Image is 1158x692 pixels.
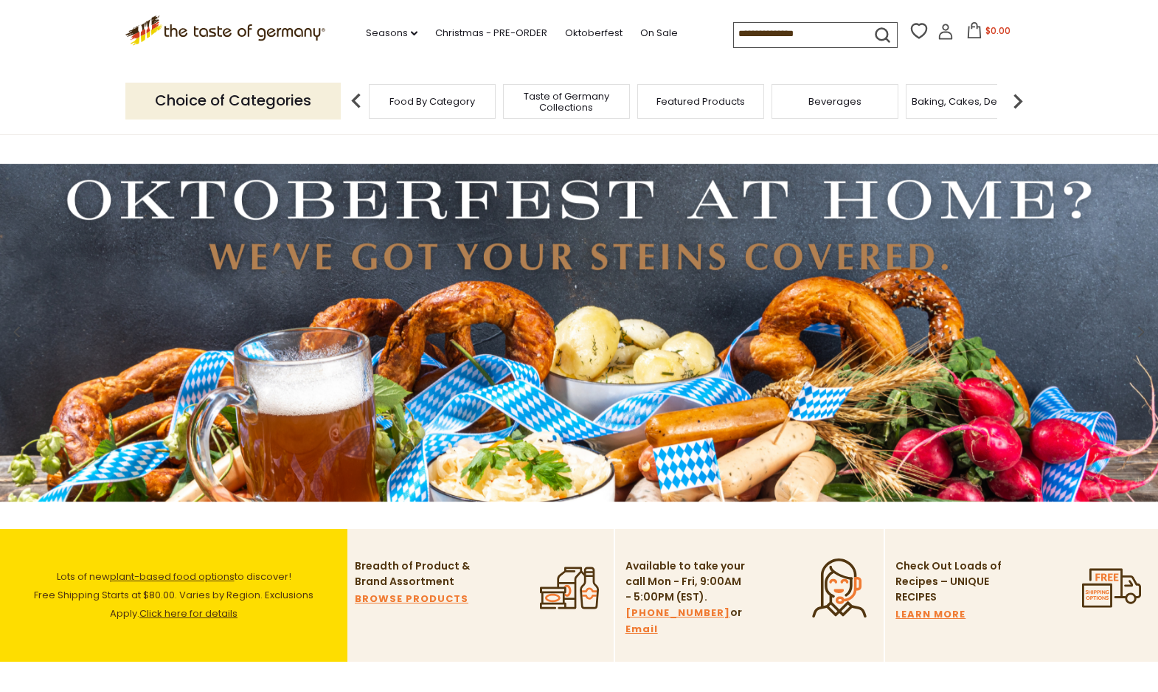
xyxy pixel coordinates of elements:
[125,83,341,119] p: Choice of Categories
[139,606,238,620] a: Click here for details
[389,96,475,107] a: Food By Category
[366,25,417,41] a: Seasons
[656,96,745,107] a: Featured Products
[565,25,623,41] a: Oktoberfest
[625,621,658,637] a: Email
[341,86,371,116] img: previous arrow
[625,605,730,621] a: [PHONE_NUMBER]
[912,96,1026,107] a: Baking, Cakes, Desserts
[110,570,235,584] a: plant-based food options
[507,91,625,113] a: Taste of Germany Collections
[34,570,313,620] span: Lots of new to discover! Free Shipping Starts at $80.00. Varies by Region. Exclusions Apply.
[1003,86,1033,116] img: next arrow
[355,558,476,589] p: Breadth of Product & Brand Assortment
[435,25,547,41] a: Christmas - PRE-ORDER
[895,606,965,623] a: LEARN MORE
[625,558,747,637] p: Available to take your call Mon - Fri, 9:00AM - 5:00PM (EST). or
[640,25,678,41] a: On Sale
[957,22,1019,44] button: $0.00
[895,558,1002,605] p: Check Out Loads of Recipes – UNIQUE RECIPES
[355,591,468,607] a: BROWSE PRODUCTS
[808,96,861,107] a: Beverages
[985,24,1010,37] span: $0.00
